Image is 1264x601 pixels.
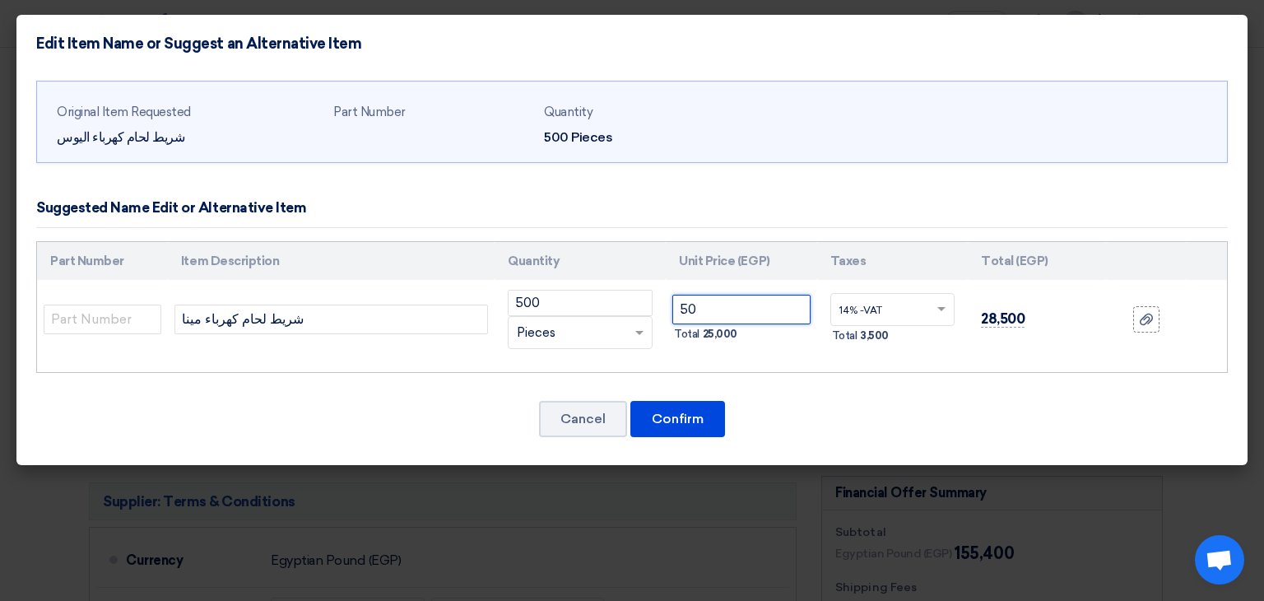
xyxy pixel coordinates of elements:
span: Total [674,326,699,342]
input: Unit Price [672,295,810,324]
div: Quantity [544,103,741,122]
th: Total (EGP) [968,242,1106,281]
th: Part Number [37,242,168,281]
button: Cancel [539,401,627,437]
a: دردشة مفتوحة [1195,535,1244,585]
span: 28,500 [981,310,1025,328]
div: Part Number [333,103,531,122]
th: Quantity [495,242,666,281]
th: Taxes [817,242,968,281]
input: Part Number [44,305,161,334]
div: Suggested Name Edit or Alternative Item [36,198,306,219]
h4: Edit Item Name or Suggest an Alternative Item [36,35,361,53]
span: Total [832,328,857,344]
input: RFQ_STEP1.ITEMS.2.AMOUNT_TITLE [508,290,653,316]
th: Item Description [168,242,495,281]
div: شريط لحام كهرباء اليوس [57,128,320,147]
div: 500 Pieces [544,128,741,147]
input: Add Item Description [174,305,488,334]
span: 25,000 [703,326,737,342]
span: 3,500 [860,328,889,344]
span: Pieces [517,324,555,342]
div: Original Item Requested [57,103,320,122]
button: Confirm [630,401,725,437]
th: Unit Price (EGP) [666,242,816,281]
ng-select: VAT [830,293,955,326]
